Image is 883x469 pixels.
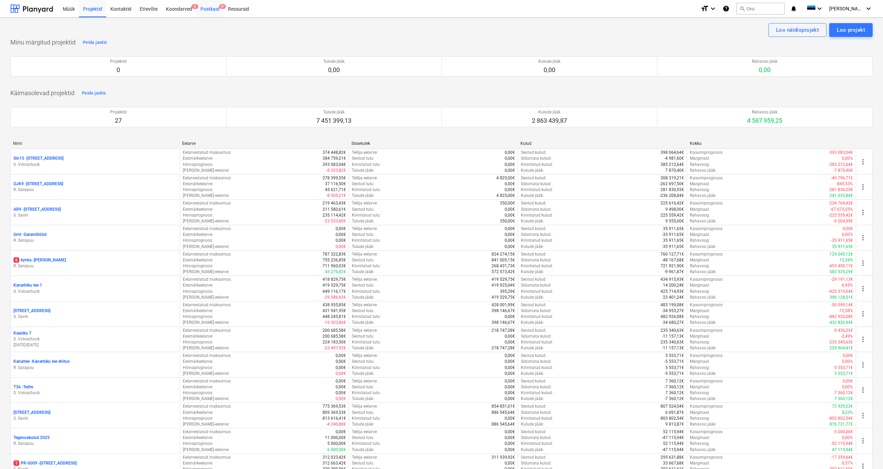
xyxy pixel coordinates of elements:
p: Kulude jääk : [521,295,544,300]
p: 35 911,65€ [832,244,853,250]
p: Kinnitatud tulu : [352,187,381,193]
p: S. Voloschuck [13,162,177,168]
p: -453 490,17€ [829,263,853,269]
i: keyboard_arrow_down [864,4,873,13]
p: -6,95% [841,282,853,288]
p: Rahavoog : [690,162,710,168]
p: Tellija eelarve : [352,226,378,232]
p: Kulude jääk [532,109,567,115]
p: [PERSON_NAME]-eelarve : [183,193,229,199]
p: Hinnaprognoos : [183,289,213,295]
button: Peida jaotis [80,88,108,99]
span: more_vert [859,335,867,343]
p: Minu märgitud projektid [10,38,76,47]
p: Eelarvestatud maksumus : [183,226,231,232]
p: -35 911,65€ [662,244,684,250]
div: [STREET_ADDRESS]S. Savin [13,308,177,320]
p: 0,00€ [505,181,515,187]
p: Kanarbiku tee 1 [13,282,42,288]
p: 35 911,65€ [663,226,684,232]
p: Eesmärkeelarve : [183,282,213,288]
i: format_size [701,4,709,13]
p: 0,00€ [505,187,515,193]
p: Kinnitatud kulud : [521,263,553,269]
p: Sidumata kulud : [521,232,552,238]
i: keyboard_arrow_down [815,4,824,13]
p: Eesmärkeelarve : [183,207,213,212]
p: 0,00% [842,232,853,238]
p: 0,00€ [505,162,515,168]
div: Kaasiku 7S. Voloschuck[DATE]-[DATE] [13,330,177,348]
p: 308 319,21€ [661,175,684,181]
p: Seotud tulu : [352,232,374,238]
p: 419 925,04€ [492,282,515,288]
p: R. Sarapuu [13,238,177,243]
p: 350,00€ [500,218,515,224]
p: Kulude jääk : [521,244,544,250]
p: Kasumiprognoos : [690,277,723,282]
p: 425 714,93€ [661,289,684,295]
span: more_vert [859,386,867,394]
p: Eelarvestatud maksumus : [183,200,231,206]
p: Kinnitatud tulu : [352,289,381,295]
p: [PERSON_NAME]-eelarve : [183,244,229,250]
p: -234 764,42€ [829,200,853,206]
p: 0,00€ [505,232,515,238]
p: Eelarvestatud maksumus : [183,302,231,308]
button: Loo näidisprojekt [768,23,826,37]
p: 0,00€ [505,207,515,212]
div: Sissetulek [351,141,515,146]
p: 760 127,71€ [661,251,684,257]
p: [STREET_ADDRESS] [13,410,50,416]
p: Tellija eelarve : [352,277,378,282]
p: Kinnitatud tulu : [352,238,381,243]
p: -7 870,40€ [833,168,853,173]
p: Kulude jääk : [521,168,544,173]
p: Eesmärkeelarve : [183,257,213,263]
p: 9 555,00€ [665,218,684,224]
button: Loo projekt [829,23,873,37]
p: Seotud kulud : [521,150,546,156]
span: 6 [13,257,19,263]
button: Otsi [736,3,785,14]
p: Kasumiprognoos : [690,251,723,257]
p: 37 116,50€ [325,181,346,187]
p: -225 559,42€ [829,212,853,218]
p: 0,00€ [336,244,346,250]
p: [PERSON_NAME]-eelarve : [183,218,229,224]
p: R. Sarapuu [13,187,177,193]
p: Eelarvestatud maksumus : [183,150,231,156]
p: -29 191,13€ [831,277,853,282]
p: Rahavoog : [690,263,710,269]
p: R. Sarapuu [13,365,177,371]
span: more_vert [859,158,867,166]
p: 219 463,43€ [323,200,346,206]
p: Rahavoo jääk : [690,218,716,224]
p: Marginaal : [690,181,710,187]
p: Eelarvestatud maksumus : [183,277,231,282]
span: [PERSON_NAME] [829,6,864,11]
div: Peida jaotis [82,89,106,97]
span: more_vert [859,208,867,217]
p: 0,00 [752,66,777,74]
p: 0 [110,66,127,74]
div: Sin15 -[STREET_ADDRESS]S. Voloschuck [13,156,177,167]
p: 0,00€ [505,212,515,218]
p: 129 045,12€ [830,251,853,257]
p: R. Sarapuu [13,263,177,269]
p: Rahavoog : [690,187,710,193]
p: 225 616,42€ [661,200,684,206]
p: Kulude jääk [538,59,560,64]
p: -8 323,82€ [326,168,346,173]
p: -23 533,80€ [324,218,346,224]
p: -845,53% [836,181,853,187]
div: 6kynka -[PERSON_NAME]R. Sarapuu [13,257,177,269]
span: more_vert [859,183,867,191]
p: Marginaal : [690,257,710,263]
p: Seotud kulud : [521,175,546,181]
p: 225 559,42€ [661,212,684,218]
p: Tulude jääk [323,59,345,64]
p: 755 236,85€ [323,257,346,263]
p: Hinnaprognoos : [183,162,213,168]
p: 428 001,99€ [492,302,515,308]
